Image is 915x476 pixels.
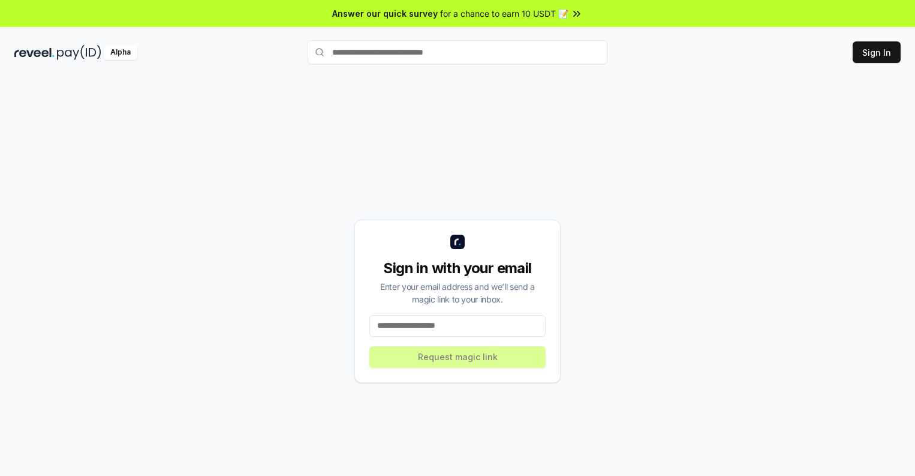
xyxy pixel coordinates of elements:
[332,7,438,20] span: Answer our quick survey
[369,280,546,306] div: Enter your email address and we’ll send a magic link to your inbox.
[14,45,55,60] img: reveel_dark
[440,7,568,20] span: for a chance to earn 10 USDT 📝
[450,235,465,249] img: logo_small
[57,45,101,60] img: pay_id
[853,41,901,63] button: Sign In
[104,45,137,60] div: Alpha
[369,259,546,278] div: Sign in with your email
